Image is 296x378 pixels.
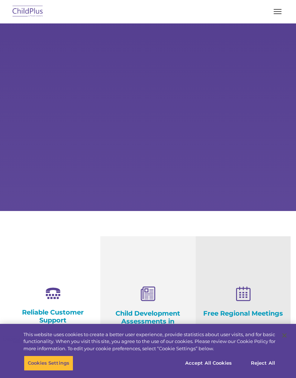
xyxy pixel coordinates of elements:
button: Cookies Settings [24,356,73,371]
div: This website uses cookies to create a better user experience, provide statistics about user visit... [23,331,275,352]
h4: Reliable Customer Support [11,308,95,324]
p: Not using ChildPlus? These are a great opportunity to network and learn from ChildPlus users. Fin... [201,323,285,368]
h4: Free Regional Meetings [201,309,285,317]
button: Close [277,328,292,343]
h4: Child Development Assessments in ChildPlus [106,309,190,333]
button: Reject All [240,356,286,371]
img: ChildPlus by Procare Solutions [11,3,45,20]
button: Accept All Cookies [181,356,236,371]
